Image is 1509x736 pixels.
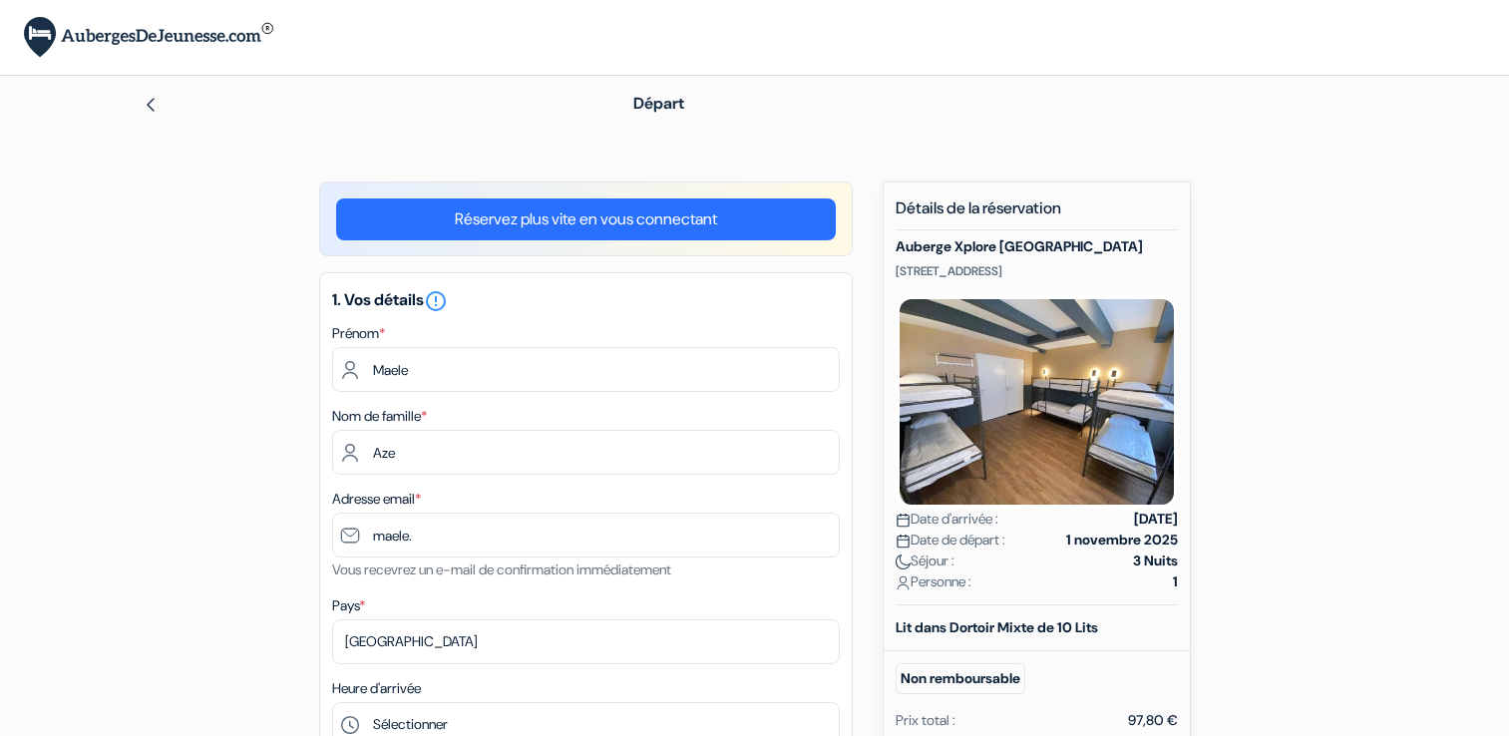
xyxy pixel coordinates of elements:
[1134,509,1178,530] strong: [DATE]
[896,551,954,571] span: Séjour :
[332,347,840,392] input: Entrez votre prénom
[896,198,1178,230] h5: Détails de la réservation
[336,198,836,240] a: Réservez plus vite en vous connectant
[896,263,1178,279] p: [STREET_ADDRESS]
[332,595,365,616] label: Pays
[896,513,911,528] img: calendar.svg
[896,663,1025,694] small: Non remboursable
[1173,571,1178,592] strong: 1
[332,678,421,699] label: Heure d'arrivée
[24,17,273,58] img: AubergesDeJeunesse.com
[633,93,684,114] span: Départ
[332,560,671,578] small: Vous recevrez un e-mail de confirmation immédiatement
[332,323,385,344] label: Prénom
[896,238,1178,255] h5: Auberge Xplore [GEOGRAPHIC_DATA]
[896,575,911,590] img: user_icon.svg
[1128,710,1178,731] div: 97,80 €
[896,710,955,731] div: Prix total :
[896,509,998,530] span: Date d'arrivée :
[332,406,427,427] label: Nom de famille
[332,430,840,475] input: Entrer le nom de famille
[896,554,911,569] img: moon.svg
[1066,530,1178,551] strong: 1 novembre 2025
[896,618,1098,636] b: Lit dans Dortoir Mixte de 10 Lits
[896,571,971,592] span: Personne :
[896,530,1005,551] span: Date de départ :
[332,289,840,313] h5: 1. Vos détails
[332,513,840,557] input: Entrer adresse e-mail
[896,534,911,549] img: calendar.svg
[143,97,159,113] img: left_arrow.svg
[1133,551,1178,571] strong: 3 Nuits
[424,289,448,310] a: error_outline
[424,289,448,313] i: error_outline
[332,489,421,510] label: Adresse email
